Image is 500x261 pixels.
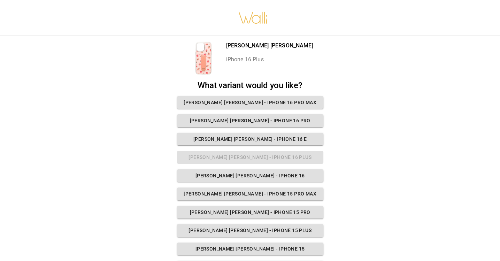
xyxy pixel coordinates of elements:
button: [PERSON_NAME] [PERSON_NAME] - iPhone 15 Pro Max [177,187,323,200]
h2: What variant would you like? [177,80,323,91]
button: [PERSON_NAME] [PERSON_NAME] - iPhone 15 [177,243,323,255]
button: [PERSON_NAME] [PERSON_NAME] - iPhone 15 Pro [177,206,323,219]
button: [PERSON_NAME] [PERSON_NAME] - iPhone 15 Plus [177,224,323,237]
p: [PERSON_NAME] [PERSON_NAME] [226,41,313,50]
button: [PERSON_NAME] [PERSON_NAME] - iPhone 16 [177,169,323,182]
button: [PERSON_NAME] [PERSON_NAME] - iPhone 16 Pro Max [177,96,323,109]
button: [PERSON_NAME] [PERSON_NAME] - iPhone 16 E [177,133,323,146]
button: [PERSON_NAME] [PERSON_NAME] - iPhone 16 Pro [177,114,323,127]
img: walli-inc.myshopify.com [238,3,268,33]
p: iPhone 16 Plus [226,55,313,64]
